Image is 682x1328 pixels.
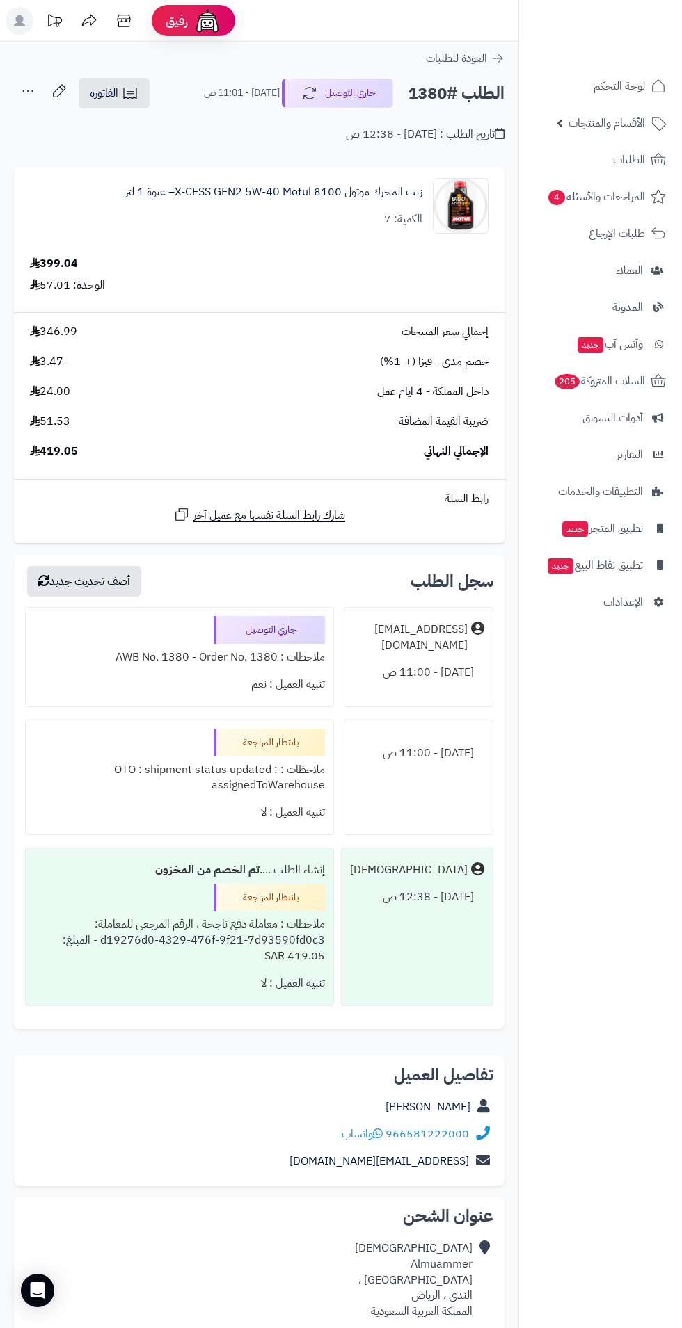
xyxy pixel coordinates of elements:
div: ملاحظات : OTO : shipment status updated : assignedToWarehouse [34,756,325,800]
small: [DATE] - 11:01 ص [204,86,280,100]
span: التقارير [617,445,643,464]
div: [DEMOGRAPHIC_DATA] Almuammer [GEOGRAPHIC_DATA] ، الندى ، الرياض المملكة العربية السعودية [355,1240,473,1320]
div: ملاحظات : AWB No. 1380 - Order No. 1380 [34,644,325,671]
a: [EMAIL_ADDRESS][DOMAIN_NAME] [290,1153,469,1169]
div: الوحدة: 57.01 [30,277,105,293]
span: داخل المملكة - 4 ايام عمل [377,384,489,400]
a: العملاء [528,254,674,287]
a: واتساب [342,1126,383,1142]
span: 51.53 [30,414,70,430]
span: الفاتورة [90,85,118,102]
div: ملاحظات : معاملة دفع ناجحة ، الرقم المرجعي للمعاملة: d19276d0-4329-476f-9f21-7d93590fd0c3 - المبل... [34,911,325,970]
span: -3.47 [30,354,68,370]
span: الإعدادات [603,592,643,612]
a: تطبيق المتجرجديد [528,512,674,545]
div: [DATE] - 12:38 ص [350,884,484,911]
img: logo-2.png [587,39,669,68]
div: Open Intercom Messenger [21,1274,54,1307]
div: إنشاء الطلب .... [34,857,325,884]
a: العودة للطلبات [426,50,505,67]
span: العملاء [616,261,643,280]
a: وآتس آبجديد [528,327,674,361]
a: التقارير [528,438,674,471]
h2: تفاصيل العميل [25,1067,493,1083]
span: 205 [555,374,580,389]
span: جديد [562,521,588,537]
a: الإعدادات [528,585,674,619]
span: 346.99 [30,324,77,340]
a: زيت المحرك موتول 8100 X-CESS GEN2 5W-40 Motul– عبوة 1 لتر [125,184,422,200]
a: المراجعات والأسئلة4 [528,180,674,213]
a: لوحة التحكم [528,70,674,103]
a: [PERSON_NAME] [386,1099,470,1115]
span: رفيق [166,13,188,29]
button: جاري التوصيل [282,79,393,108]
span: طلبات الإرجاع [589,224,645,243]
span: ضريبة القيمة المضافة [399,414,489,430]
a: طلبات الإرجاع [528,217,674,250]
span: وآتس آب [576,334,643,354]
div: تاريخ الطلب : [DATE] - 12:38 ص [346,127,505,143]
span: أدوات التسويق [582,408,643,428]
a: تطبيق نقاط البيعجديد [528,549,674,582]
a: أدوات التسويق [528,401,674,435]
span: 24.00 [30,384,70,400]
h2: عنوان الشحن [25,1208,493,1224]
div: الكمية: 7 [384,211,422,227]
span: الأقسام والمنتجات [569,113,645,133]
a: شارك رابط السلة نفسها مع عميل آخر [173,506,345,524]
span: جديد [548,558,573,574]
div: 399.04 [30,256,78,272]
a: الطلبات [528,143,674,177]
div: بانتظار المراجعة [214,884,325,912]
div: [EMAIL_ADDRESS][DOMAIN_NAME] [353,622,468,654]
img: 1747740624-Screenshot%202025-05-20%20142926-90x90.jpg [434,178,488,234]
span: لوحة التحكم [594,76,645,96]
span: الإجمالي النهائي [424,444,489,460]
div: تنبيه العميل : نعم [34,671,325,698]
span: المراجعات والأسئلة [547,187,645,207]
span: السلات المتروكة [553,371,645,391]
span: 4 [548,190,565,205]
a: تحديثات المنصة [37,7,72,38]
div: تنبيه العميل : لا [34,970,325,997]
b: تم الخصم من المخزون [155,861,260,878]
div: جاري التوصيل [214,616,325,644]
div: [DATE] - 11:00 ص [353,740,484,767]
a: السلات المتروكة205 [528,364,674,398]
div: تنبيه العميل : لا [34,799,325,826]
span: تطبيق نقاط البيع [546,556,643,575]
span: تطبيق المتجر [561,519,643,538]
div: بانتظار المراجعة [214,729,325,756]
a: 966581222000 [386,1126,469,1142]
h3: سجل الطلب [411,573,493,590]
div: [DATE] - 11:00 ص [353,659,484,686]
span: المدونة [612,298,643,317]
h2: الطلب #1380 [408,79,505,108]
span: خصم مدى - فيزا (+-1%) [380,354,489,370]
span: الطلبات [613,150,645,170]
span: شارك رابط السلة نفسها مع عميل آخر [193,508,345,524]
span: العودة للطلبات [426,50,487,67]
span: 419.05 [30,444,78,460]
span: التطبيقات والخدمات [558,482,643,501]
a: التطبيقات والخدمات [528,475,674,508]
span: جديد [578,337,603,353]
a: المدونة [528,291,674,324]
img: ai-face.png [193,7,221,35]
div: رابط السلة [19,491,499,507]
span: إجمالي سعر المنتجات [402,324,489,340]
a: الفاتورة [79,78,150,108]
div: [DEMOGRAPHIC_DATA] [350,862,468,878]
button: أضف تحديث جديد [27,566,141,597]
